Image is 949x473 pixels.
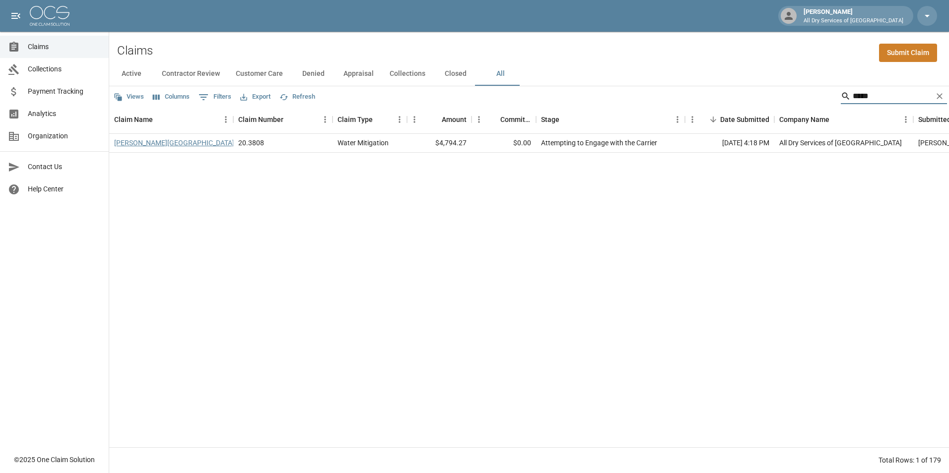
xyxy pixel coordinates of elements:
button: Sort [486,113,500,126]
button: Export [238,89,273,105]
div: Committed Amount [500,106,531,133]
button: Show filters [196,89,234,105]
div: Amount [407,106,472,133]
button: Clear [932,89,947,104]
button: Sort [829,113,843,126]
div: Claim Number [238,106,283,133]
span: Analytics [28,109,101,119]
button: Menu [318,112,333,127]
div: Date Submitted [720,106,769,133]
button: Sort [428,113,442,126]
a: [PERSON_NAME][GEOGRAPHIC_DATA] [114,138,234,148]
div: Amount [442,106,467,133]
div: $0.00 [472,134,536,153]
button: Views [111,89,146,105]
div: Claim Name [114,106,153,133]
span: Organization [28,131,101,141]
button: Customer Care [228,62,291,86]
div: [DATE] 4:18 PM [685,134,774,153]
button: Sort [373,113,387,126]
button: Menu [670,112,685,127]
button: Menu [472,112,486,127]
div: Claim Name [109,106,233,133]
button: Menu [898,112,913,127]
span: Payment Tracking [28,86,101,97]
div: Claim Type [338,106,373,133]
div: Total Rows: 1 of 179 [879,455,941,465]
div: Company Name [779,106,829,133]
button: Active [109,62,154,86]
img: ocs-logo-white-transparent.png [30,6,69,26]
div: 20.3808 [238,138,264,148]
button: Sort [559,113,573,126]
div: Stage [541,106,559,133]
button: Closed [433,62,478,86]
div: Search [841,88,947,106]
div: Stage [536,106,685,133]
span: Contact Us [28,162,101,172]
button: Denied [291,62,336,86]
button: Menu [685,112,700,127]
button: Contractor Review [154,62,228,86]
button: All [478,62,523,86]
button: Menu [218,112,233,127]
button: Menu [407,112,422,127]
div: © 2025 One Claim Solution [14,455,95,465]
span: Collections [28,64,101,74]
div: Company Name [774,106,913,133]
span: Claims [28,42,101,52]
div: Water Mitigation [338,138,389,148]
button: Sort [706,113,720,126]
span: Help Center [28,184,101,194]
button: Sort [153,113,167,126]
button: Select columns [150,89,192,105]
div: All Dry Services of Atlanta [779,138,902,148]
button: Collections [382,62,433,86]
button: Appraisal [336,62,382,86]
div: Attempting to Engage with the Carrier [541,138,657,148]
button: Sort [283,113,297,126]
button: Refresh [277,89,318,105]
button: Menu [392,112,407,127]
div: Claim Type [333,106,407,133]
div: Date Submitted [685,106,774,133]
div: Claim Number [233,106,333,133]
h2: Claims [117,44,153,58]
button: open drawer [6,6,26,26]
div: [PERSON_NAME] [800,7,907,25]
a: Submit Claim [879,44,937,62]
div: dynamic tabs [109,62,949,86]
p: All Dry Services of [GEOGRAPHIC_DATA] [804,17,903,25]
div: Committed Amount [472,106,536,133]
div: $4,794.27 [407,134,472,153]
